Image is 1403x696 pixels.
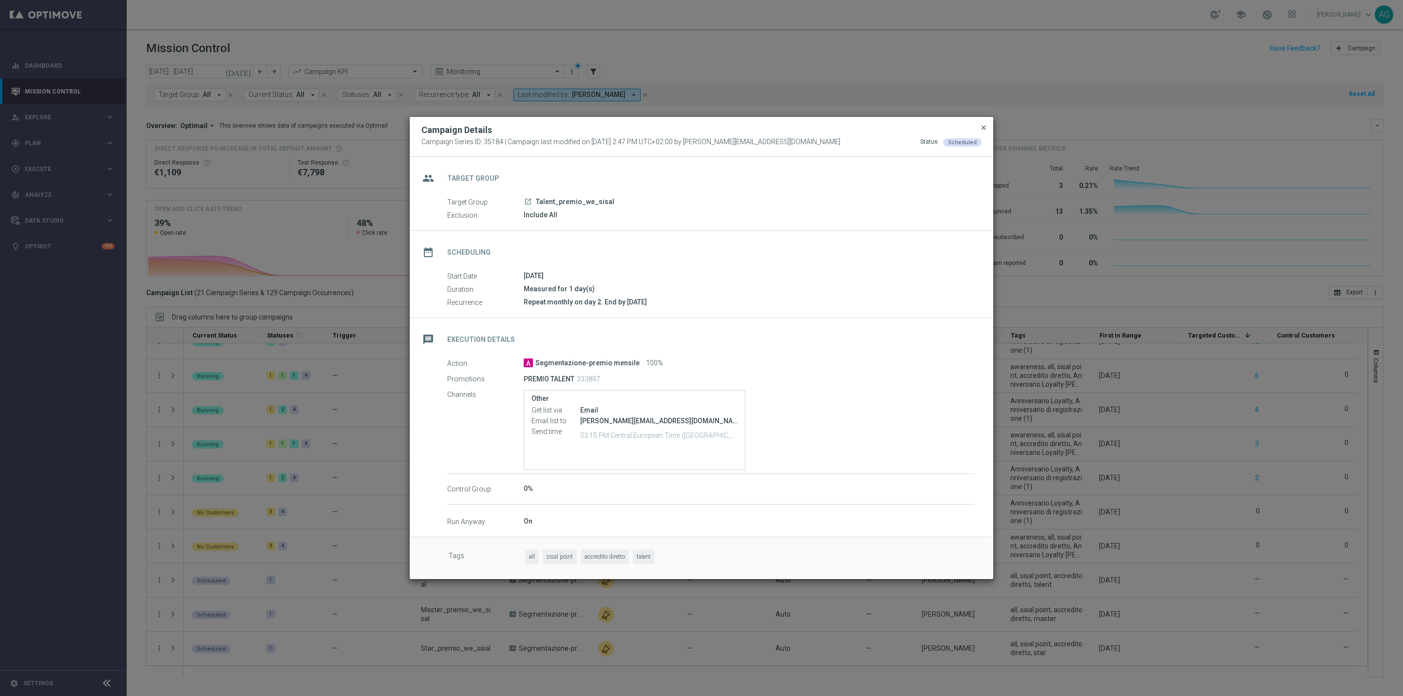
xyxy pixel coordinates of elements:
[447,375,524,384] label: Promotions
[920,138,939,147] div: Status:
[948,139,977,146] span: Scheduled
[447,298,524,307] label: Recurrence
[447,198,524,207] label: Target Group
[524,297,974,307] div: Repeat monthly on day 2. End by [DATE]
[421,138,840,147] span: Campaign Series ID: 35184 | Campaign last modified on [DATE] 2:47 PM UTC+02:00 by [PERSON_NAME][E...
[447,174,499,183] h2: Target Group
[535,359,640,368] span: Segmentazione-premio mensile
[646,359,663,368] span: 100%
[633,549,655,564] span: talent
[447,211,524,220] label: Exclusion
[447,248,491,257] h2: Scheduling
[980,124,987,132] span: close
[543,549,577,564] span: sisal point
[531,395,738,403] label: Other
[943,138,982,146] colored-tag: Scheduled
[447,359,524,368] label: Action
[524,358,533,367] span: A
[419,331,437,348] i: message
[447,285,524,294] label: Duration
[536,198,614,207] span: Talent_premio_we_sisal
[531,406,580,415] label: Get list via
[447,485,524,493] label: Control Group
[419,169,437,187] i: group
[449,549,525,564] label: Tags
[524,198,532,207] a: launch
[525,549,539,564] span: all
[531,417,580,426] label: Email list to
[524,210,974,220] div: Include All
[419,244,437,261] i: date_range
[524,284,974,294] div: Measured for 1 day(s)
[577,375,600,383] p: 333897
[524,271,974,281] div: [DATE]
[580,405,738,415] div: Email
[580,430,738,440] p: 03:15 PM Central European Time ([GEOGRAPHIC_DATA]) (UTC +02:00)
[580,416,738,426] div: [PERSON_NAME][EMAIL_ADDRESS][DOMAIN_NAME], [DOMAIN_NAME][EMAIL_ADDRESS][DOMAIN_NAME]
[447,272,524,281] label: Start Date
[524,375,574,383] p: PREMIO TALENT
[447,335,515,344] h2: Execution Details
[524,516,974,526] div: On
[447,517,524,526] label: Run Anyway
[531,428,580,436] label: Send time
[447,390,524,399] label: Channels
[524,484,974,493] div: 0%
[421,124,492,136] h2: Campaign Details
[581,549,629,564] span: accredito diretto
